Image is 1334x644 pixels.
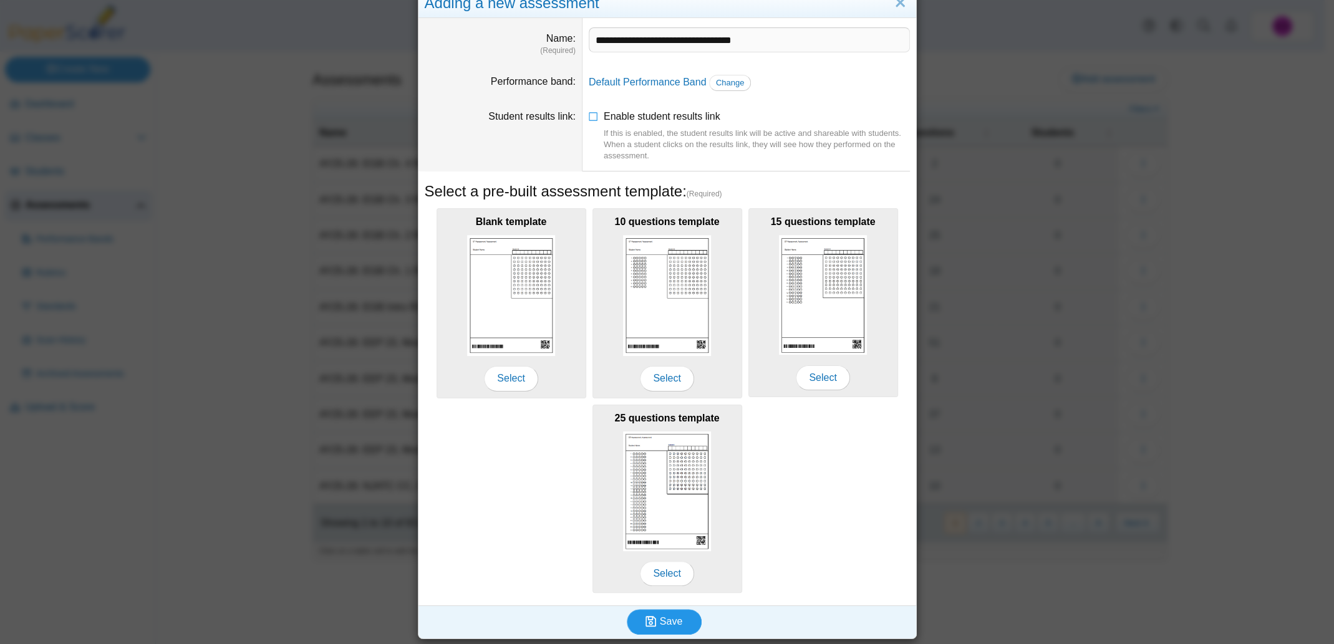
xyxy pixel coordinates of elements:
[467,235,556,355] img: scan_sheet_blank.png
[476,216,547,227] b: Blank template
[484,366,538,391] span: Select
[425,181,910,202] h5: Select a pre-built assessment template:
[488,111,576,122] label: Student results link
[623,431,712,551] img: scan_sheet_25_questions.png
[660,616,682,627] span: Save
[716,78,745,87] span: Change
[614,216,719,227] b: 10 questions template
[604,111,910,161] span: Enable student results link
[425,46,576,56] dfn: (Required)
[770,216,875,227] b: 15 questions template
[623,235,712,355] img: scan_sheet_10_questions.png
[546,33,576,44] label: Name
[709,75,752,91] a: Change
[589,77,707,87] a: Default Performance Band
[604,128,910,162] div: If this is enabled, the student results link will be active and shareable with students. When a s...
[627,609,702,634] button: Save
[779,235,868,355] img: scan_sheet_15_questions.png
[640,561,694,586] span: Select
[640,366,694,391] span: Select
[491,76,576,87] label: Performance band
[687,189,722,199] span: (Required)
[796,365,849,390] span: Select
[614,413,719,423] b: 25 questions template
